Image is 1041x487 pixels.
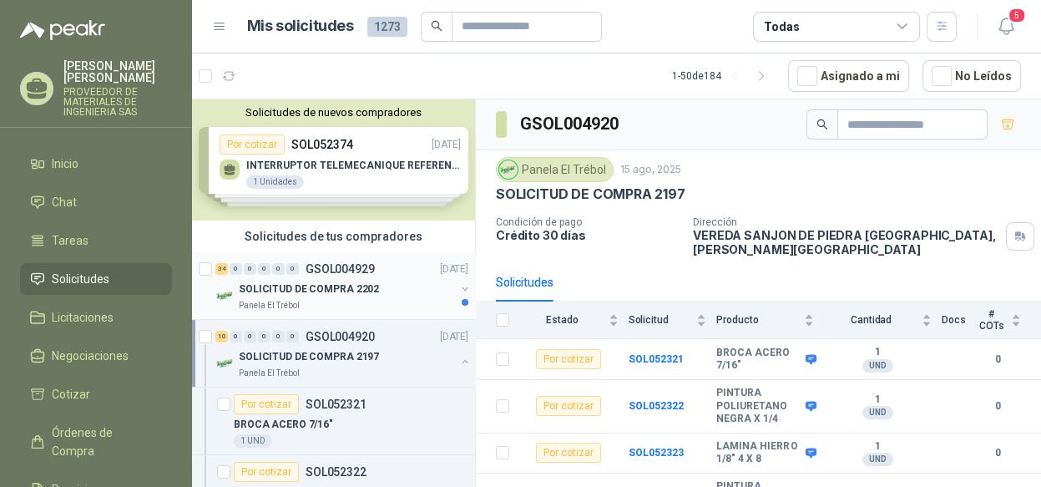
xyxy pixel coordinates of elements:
div: UND [862,453,893,466]
p: PROVEEDOR DE MATERIALES DE INGENIERIA SAS [63,87,172,117]
img: Logo peakr [20,20,105,40]
p: Panela El Trébol [239,299,300,312]
b: 1 [824,393,931,407]
span: Inicio [52,155,78,173]
a: Por cotizarSOL052321BROCA ACERO 7/16"1 UND [192,388,475,455]
button: No Leídos [922,60,1021,92]
a: Tareas [20,225,172,256]
span: Licitaciones [52,308,114,327]
b: BROCA ACERO 7/16" [716,347,801,373]
div: Solicitudes de tus compradores [192,221,475,252]
p: SOLICITUD DE COMPRA 2197 [239,349,379,365]
b: 1 [824,346,931,359]
div: 0 [272,331,285,342]
span: Solicitud [629,314,694,326]
img: Company Logo [215,353,235,373]
b: PINTURA POLIURETANO NEGRA X 1/4 [716,387,801,426]
span: Cotizar [52,385,90,403]
h1: Mis solicitudes [247,14,354,38]
div: 0 [230,331,242,342]
p: Dirección [693,216,999,228]
p: VEREDA SANJON DE PIEDRA [GEOGRAPHIC_DATA] , [PERSON_NAME][GEOGRAPHIC_DATA] [693,228,999,256]
div: 0 [230,263,242,275]
p: GSOL004920 [306,331,375,342]
div: 0 [286,263,299,275]
span: 5 [1008,8,1026,23]
div: UND [862,359,893,373]
a: SOL052323 [629,447,684,459]
th: Producto [716,302,824,339]
th: Solicitud [629,302,717,339]
b: 1 [824,440,931,454]
p: Crédito 30 días [496,228,680,242]
button: Solicitudes de nuevos compradores [199,106,468,119]
span: Cantidad [824,314,917,326]
span: search [816,119,828,130]
th: Cantidad [824,302,941,339]
a: Órdenes de Compra [20,417,172,467]
div: Solicitudes [496,273,553,292]
th: Estado [519,302,629,339]
button: 5 [991,12,1021,42]
div: 0 [244,331,256,342]
div: 0 [272,263,285,275]
div: Por cotizar [234,394,299,414]
div: UND [862,406,893,419]
span: Negociaciones [52,347,129,365]
div: Por cotizar [536,349,601,369]
a: 10 0 0 0 0 0 GSOL004920[DATE] Company LogoSOLICITUD DE COMPRA 2197Panela El Trébol [215,327,472,380]
div: Solicitudes de nuevos compradoresPor cotizarSOL052374[DATE] INTERRUPTOR TELEMECANIQUE REFERENCIA.... [192,99,475,221]
p: Panela El Trébol [239,367,300,380]
div: 34 [215,263,228,275]
a: Inicio [20,148,172,180]
b: LAMINA HIERRO 1/8" 4 X 8 [716,440,801,466]
a: Negociaciones [20,340,172,372]
div: Por cotizar [234,462,299,482]
div: Por cotizar [536,396,601,416]
p: SOLICITUD DE COMPRA 2202 [239,282,379,297]
div: 1 UND [234,434,272,448]
p: GSOL004929 [306,263,375,275]
p: SOL052322 [306,466,366,478]
span: Estado [519,314,605,326]
span: Chat [52,193,77,211]
p: [PERSON_NAME] [PERSON_NAME] [63,60,172,84]
a: SOL052321 [629,353,684,365]
b: 0 [975,445,1021,461]
div: 10 [215,331,228,342]
p: [DATE] [440,329,468,345]
th: Docs [942,302,976,339]
p: [DATE] [440,261,468,277]
p: Condición de pago [496,216,680,228]
div: 0 [244,263,256,275]
a: Solicitudes [20,263,172,295]
span: Solicitudes [52,270,109,288]
a: 34 0 0 0 0 0 GSOL004929[DATE] Company LogoSOLICITUD DE COMPRA 2202Panela El Trébol [215,259,472,312]
th: # COTs [975,302,1041,339]
a: Licitaciones [20,302,172,333]
span: # COTs [975,308,1008,332]
a: Chat [20,186,172,218]
span: search [431,20,442,32]
p: 15 ago, 2025 [620,162,681,178]
a: SOL052322 [629,400,684,412]
img: Company Logo [215,286,235,306]
div: 0 [258,331,270,342]
div: Por cotizar [536,443,601,463]
span: Órdenes de Compra [52,424,156,460]
b: 0 [975,398,1021,414]
h3: GSOL004920 [520,111,621,137]
div: Todas [764,18,799,36]
img: Company Logo [499,160,518,179]
a: Cotizar [20,378,172,410]
p: SOL052321 [306,398,366,410]
p: SOLICITUD DE COMPRA 2197 [496,185,685,203]
span: Producto [716,314,801,326]
div: 0 [286,331,299,342]
div: Panela El Trébol [496,157,614,182]
p: BROCA ACERO 7/16" [234,417,333,433]
button: Asignado a mi [788,60,909,92]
